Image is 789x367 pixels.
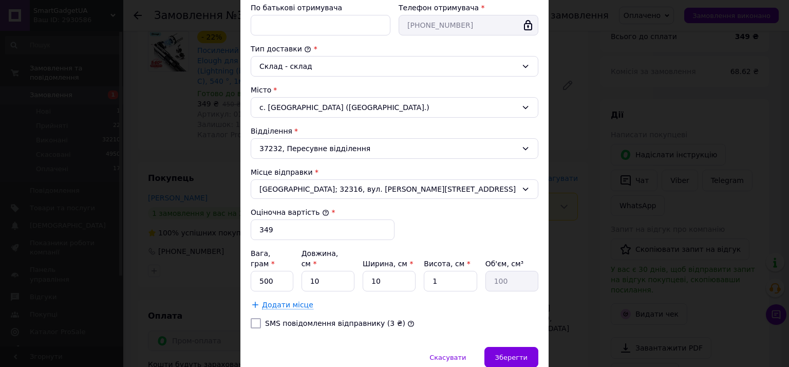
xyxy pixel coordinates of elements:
label: Довжина, см [302,249,339,268]
span: Скасувати [429,354,466,361]
label: Телефон отримувача [399,4,479,12]
label: Ширина, см [363,260,413,268]
div: Об'єм, см³ [485,259,538,269]
label: По батькові отримувача [251,4,342,12]
label: Оціночна вартість [251,208,329,216]
span: Зберегти [495,354,528,361]
div: Місто [251,85,538,95]
div: 37232, Пересувне відділення [251,138,538,159]
div: Склад - склад [259,61,517,72]
div: с. [GEOGRAPHIC_DATA] ([GEOGRAPHIC_DATA].) [251,97,538,118]
span: [GEOGRAPHIC_DATA]; 32316, вул. [PERSON_NAME][STREET_ADDRESS] [259,184,517,194]
label: SMS повідомлення відправнику (3 ₴) [265,319,405,327]
input: +380 [399,15,538,35]
div: Тип доставки [251,44,538,54]
label: Вага, грам [251,249,275,268]
span: Додати місце [262,301,313,309]
label: Висота, см [424,260,470,268]
div: Відділення [251,126,538,136]
div: Місце відправки [251,167,538,177]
